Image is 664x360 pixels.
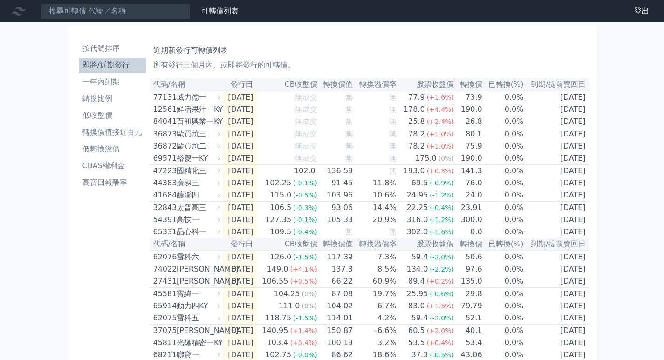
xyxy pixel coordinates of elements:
[302,302,317,310] span: (0%)
[290,278,317,285] span: (+0.5%)
[153,92,174,103] div: 77131
[223,152,257,165] td: [DATE]
[223,140,257,152] td: [DATE]
[293,228,317,236] span: (-0.4%)
[79,93,146,104] li: 轉換比例
[153,300,174,312] div: 65914
[177,264,219,275] div: [PERSON_NAME]
[438,155,454,162] span: (0%)
[177,276,219,287] div: [PERSON_NAME]
[405,288,430,299] div: 25.95
[454,165,483,177] td: 141.3
[524,189,589,202] td: [DATE]
[454,140,483,152] td: 75.9
[295,105,317,114] span: 無成交
[430,253,454,261] span: (-2.0%)
[223,165,257,177] td: [DATE]
[454,214,483,226] td: 300.0
[260,276,290,287] div: 106.55
[454,325,483,337] td: 40.1
[524,238,589,251] th: 到期/提前賣回日
[292,165,317,177] div: 102.0
[290,339,317,346] span: (+0.4%)
[524,214,589,226] td: [DATE]
[223,251,257,263] td: [DATE]
[454,78,483,91] th: 轉換價
[295,93,317,102] span: 無成交
[483,152,524,165] td: 0.0%
[524,312,589,325] td: [DATE]
[177,226,219,238] div: 晶心科一
[405,190,430,201] div: 24.95
[483,189,524,202] td: 0.0%
[153,60,586,71] p: 所有發行三個月內、或即將發行的可轉債。
[223,91,257,103] td: [DATE]
[524,300,589,312] td: [DATE]
[223,312,257,325] td: [DATE]
[177,312,219,324] div: 雷科五
[79,125,146,140] a: 轉換價值接近百元
[406,337,427,348] div: 53.5
[430,191,454,199] span: (-1.2%)
[483,325,524,337] td: 0.0%
[410,177,430,189] div: 69.5
[427,327,454,334] span: (+2.0%)
[406,300,427,312] div: 83.0
[79,41,146,56] a: 按代號排序
[483,251,524,263] td: 0.0%
[177,104,219,115] div: 鮮活果汁一KY
[524,251,589,263] td: [DATE]
[223,275,257,288] td: [DATE]
[483,177,524,189] td: 0.0%
[223,226,257,238] td: [DATE]
[223,238,257,251] th: 發行日
[454,202,483,214] td: 23.91
[627,4,657,19] a: 登出
[177,153,219,164] div: 裕慶一KY
[353,214,397,226] td: 20.9%
[454,128,483,141] td: 80.1
[427,278,454,285] span: (+0.2%)
[177,129,219,140] div: 歐買尬三
[260,325,290,336] div: 140.95
[353,177,397,189] td: 11.8%
[483,312,524,325] td: 0.0%
[483,91,524,103] td: 0.0%
[389,105,397,114] span: 無
[406,116,427,127] div: 25.8
[353,78,397,91] th: 轉換溢價率
[293,216,317,224] span: (-0.1%)
[524,115,589,128] td: [DATE]
[177,288,219,299] div: 寶緯一
[79,43,146,54] li: 按代號排序
[454,91,483,103] td: 73.9
[345,129,353,138] span: 無
[295,129,317,138] span: 無成交
[153,251,174,263] div: 62076
[318,177,354,189] td: 91.45
[353,275,397,288] td: 60.9%
[389,93,397,102] span: 無
[524,337,589,349] td: [DATE]
[430,179,454,187] span: (-0.9%)
[79,76,146,88] li: 一年內到期
[483,140,524,152] td: 0.0%
[318,78,354,91] th: 轉換價值
[402,104,427,115] div: 178.0
[41,3,190,19] input: 搜尋可轉債 代號／名稱
[427,94,454,101] span: (+1.6%)
[353,238,397,251] th: 轉換溢價率
[223,128,257,141] td: [DATE]
[524,128,589,141] td: [DATE]
[430,290,454,298] span: (-0.6%)
[223,325,257,337] td: [DATE]
[272,288,302,299] div: 104.25
[483,263,524,275] td: 0.0%
[389,142,397,150] span: 無
[177,190,219,201] div: 醣聯四
[153,190,174,201] div: 41684
[454,189,483,202] td: 24.0
[177,92,219,103] div: 威力德一
[153,202,174,213] div: 32843
[150,238,223,251] th: 代碼/名稱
